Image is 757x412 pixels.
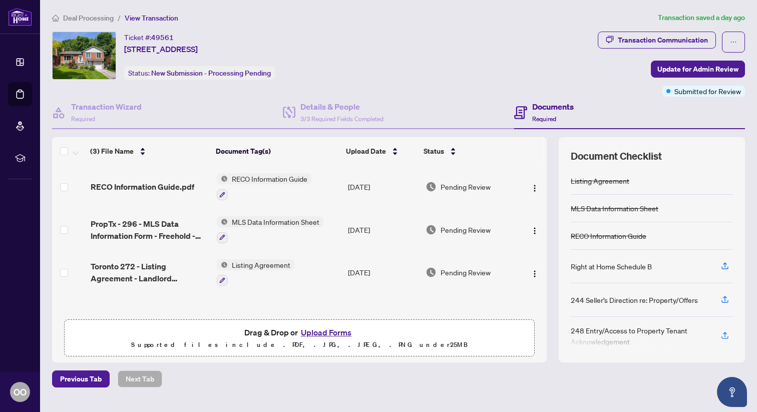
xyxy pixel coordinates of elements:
[531,270,539,278] img: Logo
[217,216,323,243] button: Status IconMLS Data Information Sheet
[571,203,658,214] div: MLS Data Information Sheet
[441,224,491,235] span: Pending Review
[217,173,311,200] button: Status IconRECO Information Guide
[71,101,142,113] h4: Transaction Wizard
[532,101,574,113] h4: Documents
[527,179,543,195] button: Logo
[212,137,342,165] th: Document Tag(s)
[244,326,354,339] span: Drag & Drop or
[298,326,354,339] button: Upload Forms
[300,101,384,113] h4: Details & People
[60,371,102,387] span: Previous Tab
[91,181,194,193] span: RECO Information Guide.pdf
[527,222,543,238] button: Logo
[125,14,178,23] span: View Transaction
[63,14,114,23] span: Deal Processing
[151,33,174,42] span: 49561
[571,230,646,241] div: RECO Information Guide
[424,146,444,157] span: Status
[91,260,209,284] span: Toronto 272 - Listing Agreement - Landlord Designated Representation Agreement Authority to Offer...
[344,251,422,294] td: [DATE]
[426,181,437,192] img: Document Status
[618,32,708,48] div: Transaction Communication
[217,259,228,270] img: Status Icon
[65,320,534,357] span: Drag & Drop orUpload FormsSupported files include .PDF, .JPG, .JPEG, .PNG under25MB
[91,218,209,242] span: PropTx - 296 - MLS Data Information Form - Freehold - LeaseSub-Lease.pdf
[571,261,652,272] div: Right at Home Schedule B
[124,43,198,55] span: [STREET_ADDRESS]
[532,115,556,123] span: Required
[300,115,384,123] span: 3/3 Required Fields Completed
[228,173,311,184] span: RECO Information Guide
[53,32,116,79] img: IMG-E12351734_1.jpg
[52,370,110,387] button: Previous Tab
[344,165,422,208] td: [DATE]
[342,137,420,165] th: Upload Date
[151,69,271,78] span: New Submission - Processing Pending
[730,39,737,46] span: ellipsis
[124,66,275,80] div: Status:
[228,259,294,270] span: Listing Agreement
[346,146,386,157] span: Upload Date
[14,385,27,399] span: OO
[90,146,134,157] span: (3) File Name
[658,12,745,24] article: Transaction saved a day ago
[420,137,517,165] th: Status
[531,227,539,235] img: Logo
[571,149,662,163] span: Document Checklist
[86,137,212,165] th: (3) File Name
[228,216,323,227] span: MLS Data Information Sheet
[571,175,629,186] div: Listing Agreement
[426,224,437,235] img: Document Status
[674,86,741,97] span: Submitted for Review
[441,181,491,192] span: Pending Review
[217,216,228,227] img: Status Icon
[441,267,491,278] span: Pending Review
[426,267,437,278] img: Document Status
[71,115,95,123] span: Required
[651,61,745,78] button: Update for Admin Review
[571,325,709,347] div: 248 Entry/Access to Property Tenant Acknowledgement
[8,8,32,26] img: logo
[217,173,228,184] img: Status Icon
[598,32,716,49] button: Transaction Communication
[52,15,59,22] span: home
[531,184,539,192] img: Logo
[217,259,294,286] button: Status IconListing Agreement
[717,377,747,407] button: Open asap
[71,339,528,351] p: Supported files include .PDF, .JPG, .JPEG, .PNG under 25 MB
[124,32,174,43] div: Ticket #:
[657,61,738,77] span: Update for Admin Review
[571,294,698,305] div: 244 Seller’s Direction re: Property/Offers
[344,208,422,251] td: [DATE]
[527,264,543,280] button: Logo
[118,370,162,387] button: Next Tab
[118,12,121,24] li: /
